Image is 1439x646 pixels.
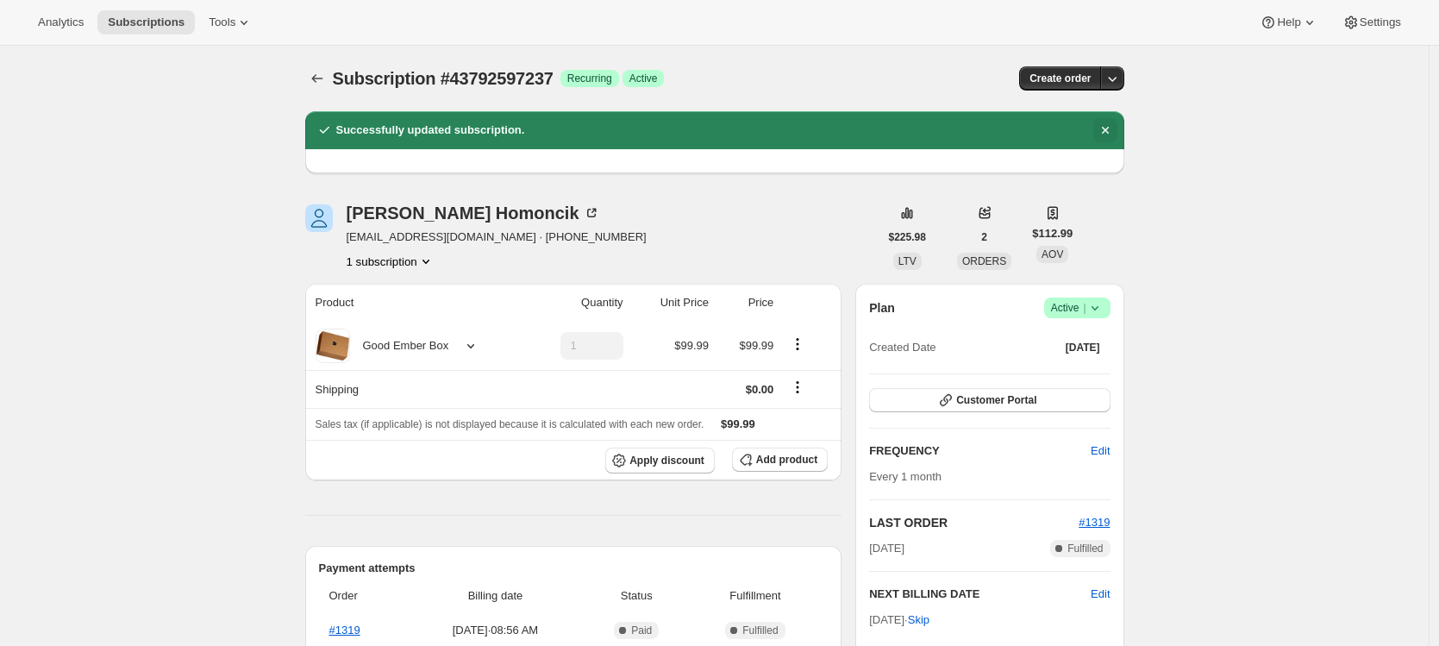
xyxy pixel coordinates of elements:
[1091,442,1110,460] span: Edit
[347,204,600,222] div: [PERSON_NAME] Homoncik
[732,448,828,472] button: Add product
[971,225,998,249] button: 2
[869,586,1091,603] h2: NEXT BILLING DATE
[721,417,755,430] span: $99.99
[1093,118,1117,142] button: Dismiss notification
[1051,299,1104,317] span: Active
[740,339,774,352] span: $99.99
[336,122,525,139] h2: Successfully updated subscription.
[956,393,1036,407] span: Customer Portal
[898,606,940,634] button: Skip
[410,622,580,639] span: [DATE] · 08:56 AM
[1249,10,1328,34] button: Help
[305,204,333,232] span: Nikki Homoncik
[869,299,895,317] h2: Plan
[305,66,329,91] button: Subscriptions
[319,560,829,577] h2: Payment attempts
[1067,542,1103,555] span: Fulfilled
[869,540,904,557] span: [DATE]
[97,10,195,34] button: Subscriptions
[784,378,811,397] button: Shipping actions
[898,255,917,267] span: LTV
[209,16,235,29] span: Tools
[879,225,936,249] button: $225.98
[1042,248,1063,260] span: AOV
[1066,341,1100,354] span: [DATE]
[305,370,522,408] th: Shipping
[1091,586,1110,603] button: Edit
[1080,437,1120,465] button: Edit
[631,624,652,637] span: Paid
[629,72,658,85] span: Active
[1332,10,1411,34] button: Settings
[350,337,449,354] div: Good Ember Box
[316,418,704,430] span: Sales tax (if applicable) is not displayed because it is calculated with each new order.
[28,10,94,34] button: Analytics
[1083,301,1086,315] span: |
[198,10,263,34] button: Tools
[869,442,1091,460] h2: FREQUENCY
[784,335,811,354] button: Product actions
[305,284,522,322] th: Product
[869,339,935,356] span: Created Date
[1277,16,1300,29] span: Help
[629,454,704,467] span: Apply discount
[674,339,709,352] span: $99.99
[908,612,929,629] span: Skip
[962,255,1006,267] span: ORDERS
[522,284,629,322] th: Quantity
[1055,336,1111,360] button: [DATE]
[869,613,929,626] span: [DATE] ·
[746,383,774,396] span: $0.00
[108,16,185,29] span: Subscriptions
[714,284,779,322] th: Price
[347,229,647,246] span: [EMAIL_ADDRESS][DOMAIN_NAME] · [PHONE_NUMBER]
[333,69,554,88] span: Subscription #43792597237
[889,230,926,244] span: $225.98
[869,388,1110,412] button: Customer Portal
[742,624,778,637] span: Fulfilled
[693,587,817,605] span: Fulfillment
[591,587,683,605] span: Status
[981,230,987,244] span: 2
[1079,514,1110,531] button: #1319
[629,284,714,322] th: Unit Price
[756,453,817,467] span: Add product
[567,72,612,85] span: Recurring
[1032,225,1073,242] span: $112.99
[316,329,350,363] img: product img
[347,253,435,270] button: Product actions
[319,577,406,615] th: Order
[1019,66,1101,91] button: Create order
[869,470,942,483] span: Every 1 month
[869,514,1079,531] h2: LAST ORDER
[410,587,580,605] span: Billing date
[1079,516,1110,529] a: #1319
[329,624,360,637] a: #1319
[605,448,715,474] button: Apply discount
[38,16,84,29] span: Analytics
[1029,72,1091,85] span: Create order
[1360,16,1401,29] span: Settings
